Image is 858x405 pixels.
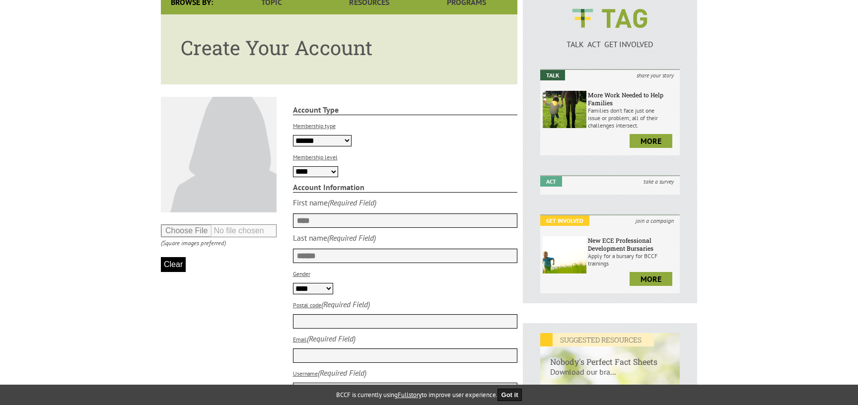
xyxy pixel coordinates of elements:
label: Membership level [293,153,338,161]
h6: New ECE Professional Development Bursaries [588,236,677,252]
strong: Account Information [293,182,518,193]
p: Download our bra... [540,367,680,387]
i: (Required Field) [307,334,356,343]
em: SUGGESTED RESOURCES [540,333,654,346]
img: Default User Photo [161,97,277,212]
h6: Nobody's Perfect Fact Sheets [540,346,680,367]
h6: More Work Needed to Help Families [588,91,677,107]
button: Clear [161,257,186,272]
i: (Required Field) [318,368,366,378]
i: (Square images preferred) [161,239,226,247]
i: (Required Field) [321,299,370,309]
p: TALK ACT GET INVOLVED [540,39,680,49]
i: take a survey [638,176,680,187]
i: (Required Field) [328,198,376,207]
div: Last name [293,233,327,243]
label: Membership type [293,122,336,130]
i: (Required Field) [327,233,376,243]
label: Email [293,336,307,343]
label: Postal code [293,301,321,309]
h1: Create Your Account [181,34,498,61]
a: Fullstory [398,391,422,399]
em: Act [540,176,562,187]
a: TALK ACT GET INVOLVED [540,29,680,49]
em: Get Involved [540,215,589,226]
label: Username [293,370,318,377]
div: First name [293,198,328,207]
strong: Account Type [293,105,518,115]
label: Gender [293,270,310,277]
button: Got it [498,389,522,401]
a: more [630,272,672,286]
p: Families don’t face just one issue or problem; all of their challenges intersect. [588,107,677,129]
em: Talk [540,70,565,80]
i: join a campaign [630,215,680,226]
p: Apply for a bursary for BCCF trainings [588,252,677,267]
i: share your story [631,70,680,80]
a: more [630,134,672,148]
